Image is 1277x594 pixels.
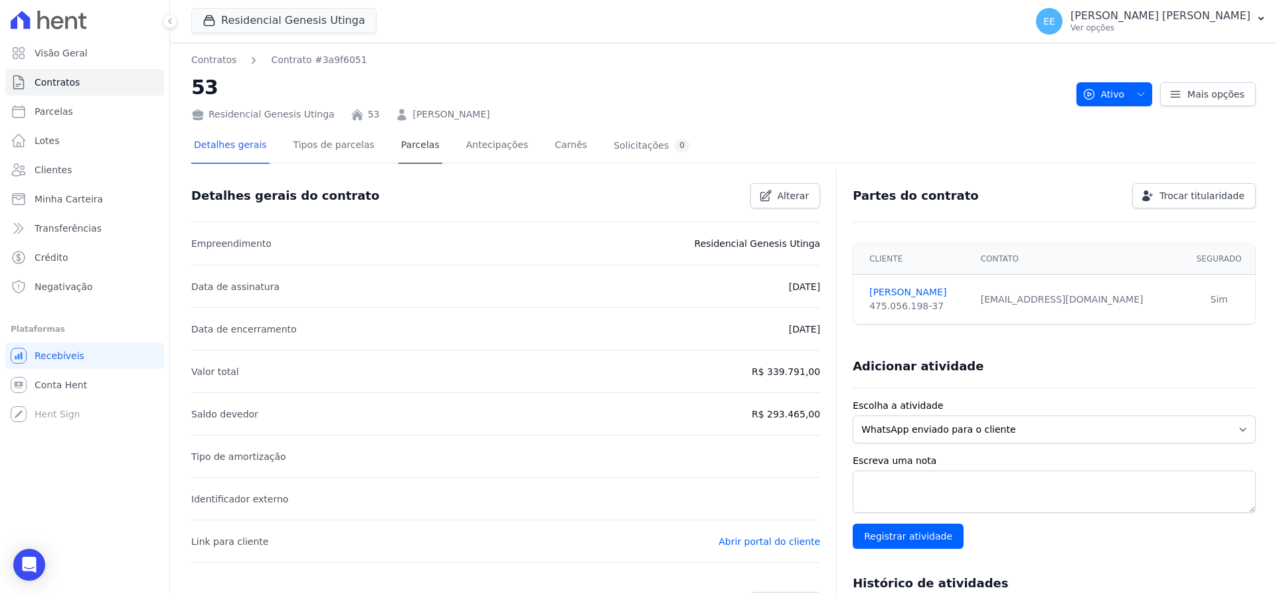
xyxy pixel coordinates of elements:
[464,129,531,164] a: Antecipações
[1187,88,1244,101] span: Mais opções
[1070,23,1250,33] p: Ver opções
[853,524,964,549] input: Registrar atividade
[35,222,102,235] span: Transferências
[5,157,164,183] a: Clientes
[191,449,286,465] p: Tipo de amortização
[191,491,288,507] p: Identificador externo
[552,129,590,164] a: Carnês
[853,188,979,204] h3: Partes do contrato
[191,72,1066,102] h2: 53
[674,139,690,152] div: 0
[35,378,87,392] span: Conta Hent
[5,215,164,242] a: Transferências
[35,280,93,293] span: Negativação
[35,251,68,264] span: Crédito
[35,192,103,206] span: Minha Carteira
[1025,3,1277,40] button: EE [PERSON_NAME] [PERSON_NAME] Ver opções
[853,399,1256,413] label: Escolha a atividade
[1160,82,1256,106] a: Mais opções
[853,575,1008,591] h3: Histórico de atividades
[191,279,280,295] p: Data de assinatura
[35,349,84,362] span: Recebíveis
[778,189,809,202] span: Alterar
[35,105,73,118] span: Parcelas
[5,186,164,212] a: Minha Carteira
[191,53,236,67] a: Contratos
[789,279,820,295] p: [DATE]
[5,98,164,125] a: Parcelas
[191,8,377,33] button: Residencial Genesis Utinga
[1132,183,1256,208] a: Trocar titularidade
[191,236,272,252] p: Empreendimento
[752,406,820,422] p: R$ 293.465,00
[5,40,164,66] a: Visão Geral
[191,321,297,337] p: Data de encerramento
[1159,189,1244,202] span: Trocar titularidade
[1070,9,1250,23] p: [PERSON_NAME] [PERSON_NAME]
[191,53,367,67] nav: Breadcrumb
[5,273,164,300] a: Negativação
[5,342,164,369] a: Recebíveis
[35,46,88,60] span: Visão Geral
[35,134,60,147] span: Lotes
[853,358,983,374] h3: Adicionar atividade
[1082,82,1125,106] span: Ativo
[614,139,690,152] div: Solicitações
[869,299,965,313] div: 475.056.198-37
[1183,275,1256,325] td: Sim
[5,244,164,271] a: Crédito
[271,53,367,67] a: Contrato #3a9f6051
[1183,244,1256,275] th: Segurado
[191,53,1066,67] nav: Breadcrumb
[853,454,1256,468] label: Escreva uma nota
[191,406,258,422] p: Saldo devedor
[1076,82,1153,106] button: Ativo
[752,364,820,380] p: R$ 339.791,00
[1043,17,1055,26] span: EE
[13,549,45,581] div: Open Intercom Messenger
[695,236,821,252] p: Residencial Genesis Utinga
[611,129,693,164] a: Solicitações0
[398,129,442,164] a: Parcelas
[750,183,821,208] a: Alterar
[35,76,80,89] span: Contratos
[5,69,164,96] a: Contratos
[191,364,239,380] p: Valor total
[191,188,379,204] h3: Detalhes gerais do contrato
[5,127,164,154] a: Lotes
[5,372,164,398] a: Conta Hent
[11,321,159,337] div: Plataformas
[412,108,489,121] a: [PERSON_NAME]
[869,285,965,299] a: [PERSON_NAME]
[191,129,270,164] a: Detalhes gerais
[35,163,72,177] span: Clientes
[719,536,820,547] a: Abrir portal do cliente
[191,108,335,121] div: Residencial Genesis Utinga
[981,293,1175,307] div: [EMAIL_ADDRESS][DOMAIN_NAME]
[291,129,377,164] a: Tipos de parcelas
[789,321,820,337] p: [DATE]
[973,244,1183,275] th: Contato
[853,244,973,275] th: Cliente
[191,534,268,550] p: Link para cliente
[368,108,380,121] a: 53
